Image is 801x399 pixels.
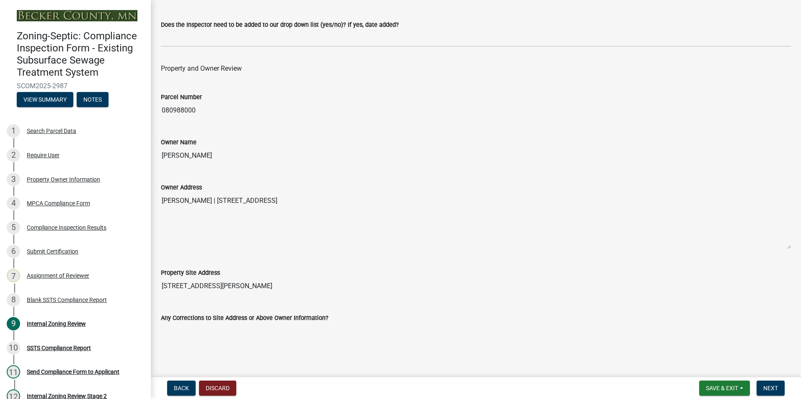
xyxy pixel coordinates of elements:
div: Property Owner Information [27,176,100,182]
div: 6 [7,245,20,258]
button: View Summary [17,92,73,107]
div: 10 [7,341,20,355]
div: 8 [7,293,20,307]
textarea: [PERSON_NAME] | [STREET_ADDRESS] [161,192,791,249]
button: Save & Exit [699,381,750,396]
div: Submit Certification [27,248,78,254]
div: 1 [7,124,20,138]
label: Property Site Address [161,270,220,276]
div: 9 [7,317,20,330]
div: Internal Zoning Review Stage 2 [27,393,107,399]
button: Notes [77,92,109,107]
div: 11 [7,365,20,379]
div: Search Parcel Data [27,128,76,134]
img: Becker County, Minnesota [17,10,137,21]
div: 2 [7,148,20,162]
label: Does the Inspector need to be added to our drop down list (yes/no)? If yes, date added? [161,22,399,28]
span: SCOM2025-2987 [17,82,134,90]
button: Discard [199,381,236,396]
h4: Zoning-Septic: Compliance Inspection Form - Existing Subsurface Sewage Treatment System [17,30,144,78]
label: Parcel Number [161,95,202,100]
label: Owner Address [161,185,202,191]
div: 5 [7,221,20,234]
div: 3 [7,173,20,186]
button: Next [757,381,785,396]
div: Internal Zoning Review [27,321,86,327]
div: SSTS Compliance Report [27,345,91,351]
wm-modal-confirm: Notes [77,97,109,103]
div: Property and Owner Review [161,64,791,74]
div: Assignment of Reviewer [27,273,89,279]
div: MPCA Compliance Form [27,200,90,206]
label: Any Corrections to Site Address or Above Owner Information? [161,315,328,321]
div: Blank SSTS Compliance Report [27,297,107,303]
div: Require User [27,152,59,158]
label: Owner Name [161,140,196,146]
div: 7 [7,269,20,282]
div: Send Compliance Form to Applicant [27,369,119,375]
span: Next [763,385,778,391]
div: 4 [7,197,20,210]
span: Back [174,385,189,391]
div: Compliance Inspection Results [27,225,106,230]
span: Save & Exit [706,385,738,391]
wm-modal-confirm: Summary [17,97,73,103]
button: Back [167,381,196,396]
